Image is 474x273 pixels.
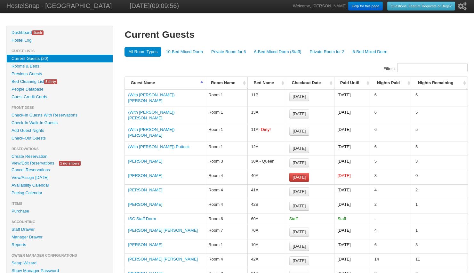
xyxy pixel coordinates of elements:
[7,207,113,215] a: Purchase
[128,228,197,233] a: [PERSON_NAME] [PERSON_NAME]
[205,77,247,89] th: Room Name: activate to sort column ascending
[334,225,371,239] td: [DATE]
[7,47,113,55] li: Guest Lists
[293,160,306,165] span: [DATE]
[371,225,412,239] td: 4
[334,141,371,156] td: [DATE]
[334,213,371,225] td: Staff
[289,216,298,221] span: Staff
[293,111,306,116] span: [DATE]
[128,92,174,103] a: (With [PERSON_NAME]) [PERSON_NAME]
[334,107,371,124] td: [DATE]
[289,228,309,237] a: [DATE]
[371,213,412,225] td: -
[293,244,306,249] span: [DATE]
[412,141,468,156] td: 5
[247,77,285,89] th: Bed Name: activate to sort column ascending
[250,47,305,57] a: 6-Bed Mixed Dorm (Staff)
[412,184,468,199] td: 2
[162,47,207,57] a: 10-Bed Mixed Dorm
[334,184,371,199] td: [DATE]
[128,173,162,178] a: [PERSON_NAME]
[7,226,113,233] a: Staff Drawer
[128,110,174,120] a: (With [PERSON_NAME]) [PERSON_NAME]
[247,184,285,199] td: 41A
[247,156,285,170] td: 30A - Queen
[412,124,468,141] td: 5
[289,109,309,118] a: [DATE]
[247,170,285,184] td: 40A
[7,111,113,119] a: Check-In Guests With Reservations
[207,47,250,57] a: Private Room for 6
[334,253,371,268] td: [DATE]
[371,184,412,199] td: 4
[247,253,285,268] td: 42A
[412,225,468,239] td: 1
[205,253,247,268] td: Room 4
[306,47,348,57] a: Private Room for 2
[349,47,391,57] a: 6-Bed Mixed Dorm
[7,145,113,153] li: Reservations
[7,241,113,249] a: Reports
[128,159,162,164] a: [PERSON_NAME]
[289,187,309,196] a: [DATE]
[128,202,162,207] a: [PERSON_NAME]
[334,239,371,253] td: [DATE]
[289,92,309,101] a: [DATE]
[334,124,371,141] td: [DATE]
[293,94,306,99] span: [DATE]
[44,79,57,84] span: 5 dirty
[125,29,468,40] h1: Current Guests
[383,63,468,75] label: Filter :
[205,239,247,253] td: Room 1
[289,144,309,153] a: [DATE]
[247,107,285,124] td: 13A
[293,146,306,151] span: [DATE]
[7,127,113,134] a: Add Guest Nights
[7,174,113,181] a: View/Assign [DATE]
[7,259,113,267] a: Setup Wizard
[289,158,309,167] a: [DATE]
[7,85,113,93] a: People Database
[334,89,371,107] td: [DATE]
[412,89,468,107] td: 5
[348,2,383,11] a: Help for this page
[205,170,247,184] td: Room 4
[289,127,309,136] a: [DATE]
[371,170,412,184] td: 3
[289,173,309,182] a: [DATE]
[128,257,197,261] a: [PERSON_NAME] [PERSON_NAME]
[334,156,371,170] td: [DATE]
[412,199,468,213] td: 1
[412,107,468,124] td: 5
[7,70,113,78] a: Previous Guests
[247,239,285,253] td: 10A
[7,104,113,111] li: Front Desk
[7,233,113,241] a: Manager Drawer
[371,141,412,156] td: 6
[7,181,113,189] a: Availability Calendar
[125,47,161,57] a: All Room Types
[7,119,113,127] a: Check-In Walk-In Guests
[371,107,412,124] td: 6
[32,30,44,35] span: task
[412,156,468,170] td: 3
[412,77,468,89] th: Nights Remaining: activate to sort column ascending
[412,253,468,268] td: 11
[54,160,85,166] a: 1 no-shows
[334,199,371,213] td: [DATE]
[247,199,285,213] td: 42B
[371,77,412,89] th: Nights Paid: activate to sort column ascending
[205,199,247,213] td: Room 4
[247,213,285,225] td: 60A
[247,225,285,239] td: 70A
[7,134,113,142] a: Check-Out Guests
[293,258,306,263] span: [DATE]
[371,89,412,107] td: 6
[334,170,371,184] td: [DATE]
[150,2,179,9] span: (09:09:56)
[7,93,113,101] a: Guest Credit Cards
[7,29,113,36] a: Dashboard1task
[7,153,113,160] a: Create Reservation
[205,107,247,124] td: Room 1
